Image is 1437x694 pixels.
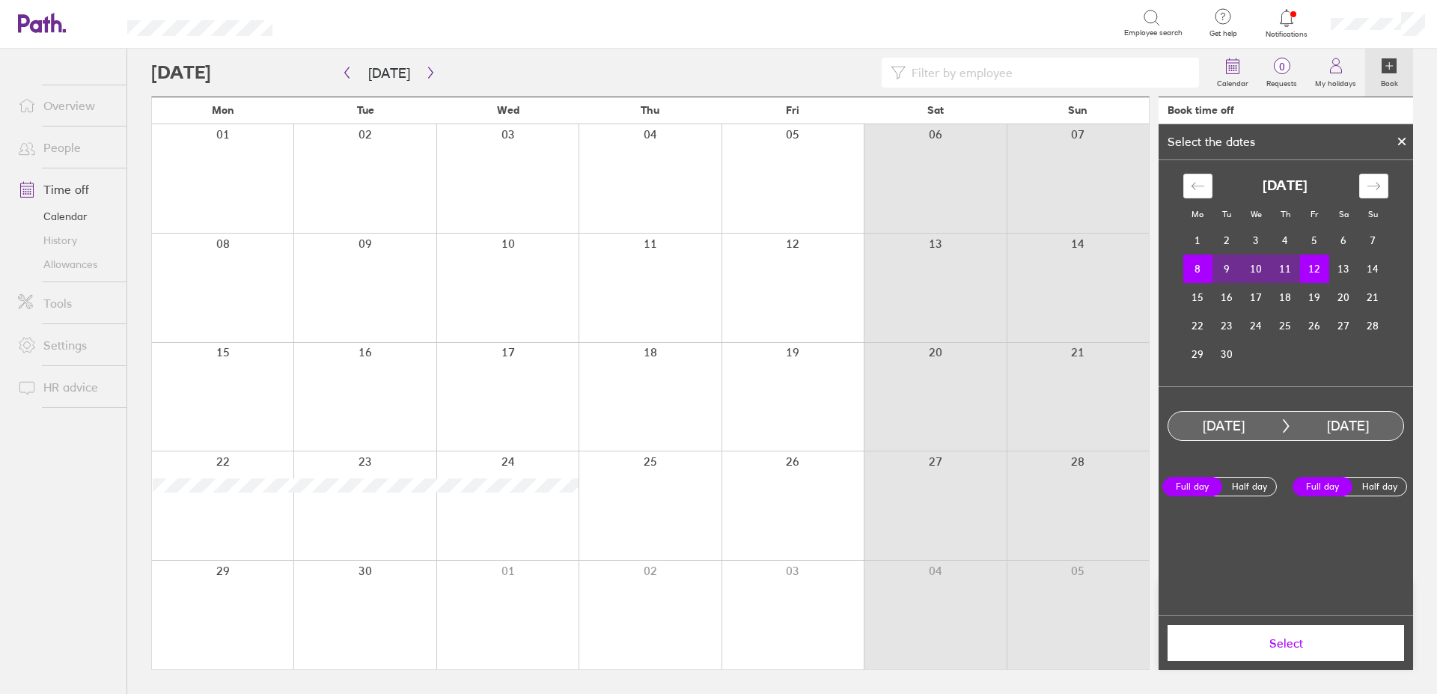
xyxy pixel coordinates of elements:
td: Selected. Thursday, September 11, 2025 [1271,255,1300,283]
a: Calendar [6,204,126,228]
td: Choose Monday, September 15, 2025 as your check-in date. It’s available. [1183,283,1212,311]
td: Selected as start date. Monday, September 8, 2025 [1183,255,1212,283]
span: Sun [1068,104,1087,116]
span: Notifications [1263,30,1311,39]
span: Get help [1199,29,1248,38]
a: Settings [6,330,126,360]
td: Choose Sunday, September 7, 2025 as your check-in date. It’s available. [1358,226,1388,255]
a: Time off [6,174,126,204]
div: [DATE] [1293,418,1403,434]
td: Choose Monday, September 29, 2025 as your check-in date. It’s available. [1183,340,1212,368]
label: Requests [1257,75,1306,88]
td: Choose Sunday, September 14, 2025 as your check-in date. It’s available. [1358,255,1388,283]
a: History [6,228,126,252]
td: Choose Saturday, September 20, 2025 as your check-in date. It’s available. [1329,283,1358,311]
a: Allowances [6,252,126,276]
span: 0 [1257,61,1306,73]
label: Half day [1219,478,1279,496]
span: Fri [786,104,799,116]
a: Book [1365,49,1413,97]
div: Move forward to switch to the next month. [1359,174,1388,198]
span: Select [1178,636,1394,650]
div: Calendar [1167,160,1405,386]
td: Choose Sunday, September 28, 2025 as your check-in date. It’s available. [1358,311,1388,340]
td: Selected as end date. Friday, September 12, 2025 [1300,255,1329,283]
td: Selected. Tuesday, September 9, 2025 [1212,255,1242,283]
a: People [6,133,126,162]
td: Choose Tuesday, September 23, 2025 as your check-in date. It’s available. [1212,311,1242,340]
label: My holidays [1306,75,1365,88]
span: Thu [641,104,659,116]
label: Half day [1349,478,1409,496]
td: Choose Thursday, September 25, 2025 as your check-in date. It’s available. [1271,311,1300,340]
small: Tu [1222,209,1231,219]
small: Sa [1339,209,1349,219]
td: Choose Monday, September 1, 2025 as your check-in date. It’s available. [1183,226,1212,255]
label: Book [1372,75,1407,88]
div: Move backward to switch to the previous month. [1183,174,1212,198]
span: Mon [212,104,234,116]
div: Book time off [1168,104,1234,116]
td: Choose Saturday, September 27, 2025 as your check-in date. It’s available. [1329,311,1358,340]
td: Choose Tuesday, September 16, 2025 as your check-in date. It’s available. [1212,283,1242,311]
label: Calendar [1208,75,1257,88]
td: Choose Tuesday, September 2, 2025 as your check-in date. It’s available. [1212,226,1242,255]
span: Sat [927,104,944,116]
small: We [1251,209,1262,219]
td: Choose Friday, September 19, 2025 as your check-in date. It’s available. [1300,283,1329,311]
span: Employee search [1124,28,1183,37]
small: Th [1281,209,1290,219]
label: Full day [1293,477,1352,496]
td: Choose Saturday, September 6, 2025 as your check-in date. It’s available. [1329,226,1358,255]
td: Choose Wednesday, September 3, 2025 as your check-in date. It’s available. [1242,226,1271,255]
a: Notifications [1263,7,1311,39]
button: Select [1168,625,1404,661]
td: Choose Monday, September 22, 2025 as your check-in date. It’s available. [1183,311,1212,340]
button: [DATE] [356,61,422,85]
input: Filter by employee [906,58,1190,87]
a: Tools [6,288,126,318]
td: Choose Wednesday, September 17, 2025 as your check-in date. It’s available. [1242,283,1271,311]
label: Full day [1162,477,1222,496]
span: Wed [497,104,519,116]
td: Choose Sunday, September 21, 2025 as your check-in date. It’s available. [1358,283,1388,311]
small: Mo [1192,209,1203,219]
a: My holidays [1306,49,1365,97]
small: Fr [1311,209,1318,219]
td: Choose Friday, September 26, 2025 as your check-in date. It’s available. [1300,311,1329,340]
a: HR advice [6,372,126,402]
div: Search [313,16,351,29]
strong: [DATE] [1263,178,1308,194]
td: Choose Thursday, September 18, 2025 as your check-in date. It’s available. [1271,283,1300,311]
td: Choose Wednesday, September 24, 2025 as your check-in date. It’s available. [1242,311,1271,340]
a: Calendar [1208,49,1257,97]
td: Choose Thursday, September 4, 2025 as your check-in date. It’s available. [1271,226,1300,255]
td: Choose Friday, September 5, 2025 as your check-in date. It’s available. [1300,226,1329,255]
small: Su [1368,209,1378,219]
td: Selected. Wednesday, September 10, 2025 [1242,255,1271,283]
a: 0Requests [1257,49,1306,97]
a: Overview [6,91,126,121]
div: Select the dates [1159,135,1264,148]
div: [DATE] [1168,418,1279,434]
td: Choose Tuesday, September 30, 2025 as your check-in date. It’s available. [1212,340,1242,368]
span: Tue [357,104,374,116]
td: Choose Saturday, September 13, 2025 as your check-in date. It’s available. [1329,255,1358,283]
